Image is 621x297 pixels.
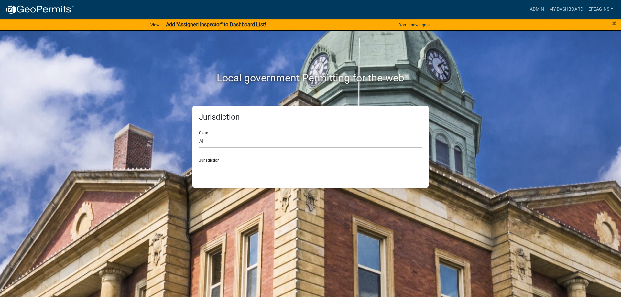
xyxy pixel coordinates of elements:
a: Admin [527,3,547,16]
h2: Local government Permitting for the web [131,72,490,84]
a: Efeagins [586,3,616,16]
button: Don't show again [396,19,432,30]
h5: Jurisdiction [199,112,422,122]
strong: Add "Assigned Inspector" to Dashboard List! [166,21,266,27]
span: × [612,19,616,28]
a: View [148,19,162,30]
a: My Dashboard [547,3,586,16]
button: Close [612,19,616,27]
